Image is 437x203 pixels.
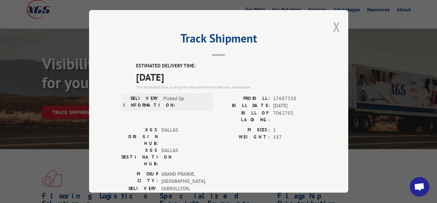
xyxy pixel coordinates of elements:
label: PROBILL: [219,95,270,102]
span: GRAND PRAIRIE , [GEOGRAPHIC_DATA] [161,171,205,185]
button: Close modal [333,18,340,35]
span: 187 [273,134,316,141]
label: DELIVERY INFORMATION: [123,95,160,109]
label: WEIGHT: [219,134,270,141]
label: ESTIMATED DELIVERY TIME: [136,62,316,70]
label: BILL OF LADING: [219,110,270,123]
span: Picked Up [163,95,207,109]
span: DALLAS [161,147,205,167]
span: 1 [273,126,316,134]
label: PIECES: [219,126,270,134]
span: 17687330 [273,95,316,102]
span: [DATE] [136,70,316,84]
div: Open chat [410,177,429,197]
label: PICKUP CITY: [121,171,158,185]
span: 7062703 [273,110,316,123]
h2: Track Shipment [121,34,316,46]
span: [DATE] [273,102,316,110]
div: The estimated time is using the time zone for the delivery destination. [136,84,316,90]
label: XGS DESTINATION HUB: [121,147,158,167]
label: BILL DATE: [219,102,270,110]
label: XGS ORIGIN HUB: [121,126,158,147]
label: DELIVERY CITY: [121,185,158,200]
span: DALLAS [161,126,205,147]
span: CARROLLTON , [GEOGRAPHIC_DATA] [161,185,205,200]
